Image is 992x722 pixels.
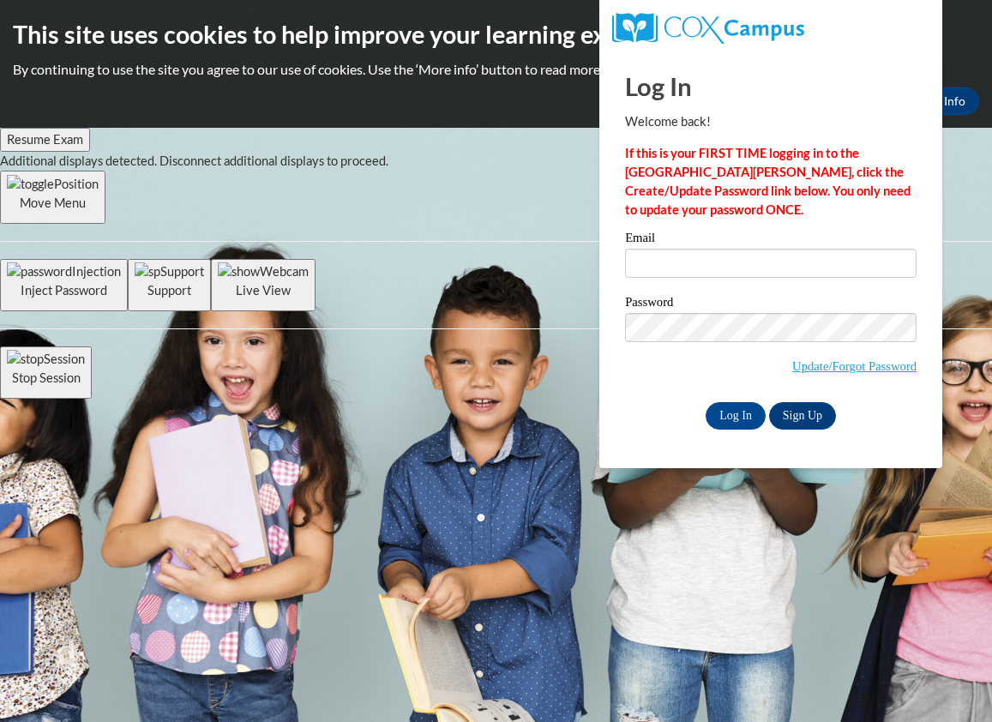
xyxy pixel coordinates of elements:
[135,262,204,281] img: spSupport
[625,232,917,249] label: Email
[218,262,309,281] img: showWebcam
[625,146,911,217] strong: If this is your FIRST TIME logging in to the [GEOGRAPHIC_DATA][PERSON_NAME], click the Create/Upd...
[625,112,917,131] p: Welcome back!
[706,402,766,430] input: Log In
[218,281,309,300] p: Live View
[7,350,85,369] img: stopSession
[625,69,917,104] h1: Log In
[135,281,204,300] p: Support
[13,17,979,51] h2: This site uses cookies to help improve your learning experience.
[7,369,85,388] p: Stop Session
[128,259,211,311] button: Support
[792,359,917,373] a: Update/Forgot Password
[7,281,121,300] p: Inject Password
[7,262,121,281] img: passwordInjection
[211,259,316,311] button: Live View
[625,296,917,313] label: Password
[13,60,979,79] p: By continuing to use the site you agree to our use of cookies. Use the ‘More info’ button to read...
[612,13,804,44] img: COX Campus
[769,402,836,430] a: Sign Up
[7,194,99,213] p: Move Menu
[7,175,99,194] img: togglePosition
